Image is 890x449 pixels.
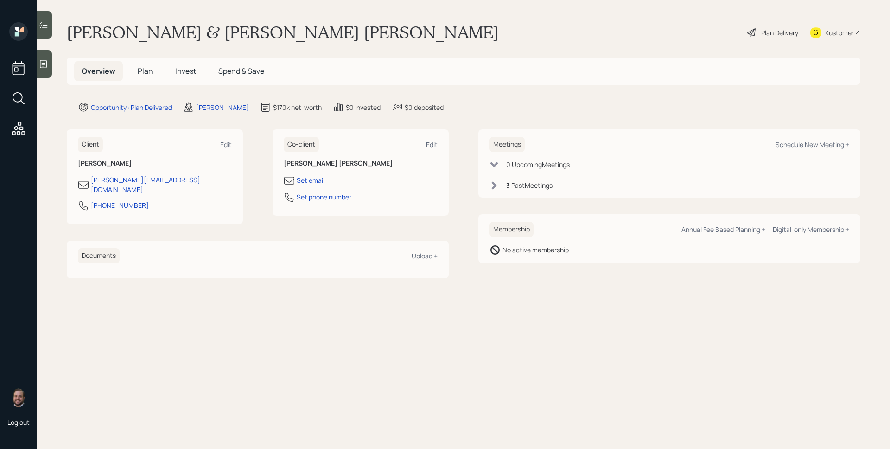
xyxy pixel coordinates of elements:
[489,222,534,237] h6: Membership
[681,225,765,234] div: Annual Fee Based Planning +
[78,137,103,152] h6: Client
[506,160,570,169] div: 0 Upcoming Meeting s
[761,28,798,38] div: Plan Delivery
[220,140,232,149] div: Edit
[78,160,232,167] h6: [PERSON_NAME]
[82,66,115,76] span: Overview
[489,137,525,152] h6: Meetings
[412,251,438,260] div: Upload +
[91,175,232,194] div: [PERSON_NAME][EMAIL_ADDRESS][DOMAIN_NAME]
[9,388,28,407] img: james-distasi-headshot.png
[91,103,172,112] div: Opportunity · Plan Delivered
[506,180,553,190] div: 3 Past Meeting s
[405,103,444,112] div: $0 deposited
[284,137,319,152] h6: Co-client
[825,28,854,38] div: Kustomer
[284,160,438,167] h6: [PERSON_NAME] [PERSON_NAME]
[297,192,351,202] div: Set phone number
[7,418,30,427] div: Log out
[426,140,438,149] div: Edit
[502,245,569,255] div: No active membership
[218,66,264,76] span: Spend & Save
[91,200,149,210] div: [PHONE_NUMBER]
[78,248,120,263] h6: Documents
[273,103,322,112] div: $170k net-worth
[297,175,324,185] div: Set email
[773,225,849,234] div: Digital-only Membership +
[138,66,153,76] span: Plan
[67,22,499,43] h1: [PERSON_NAME] & [PERSON_NAME] [PERSON_NAME]
[196,103,249,112] div: [PERSON_NAME]
[346,103,381,112] div: $0 invested
[175,66,196,76] span: Invest
[776,140,849,149] div: Schedule New Meeting +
